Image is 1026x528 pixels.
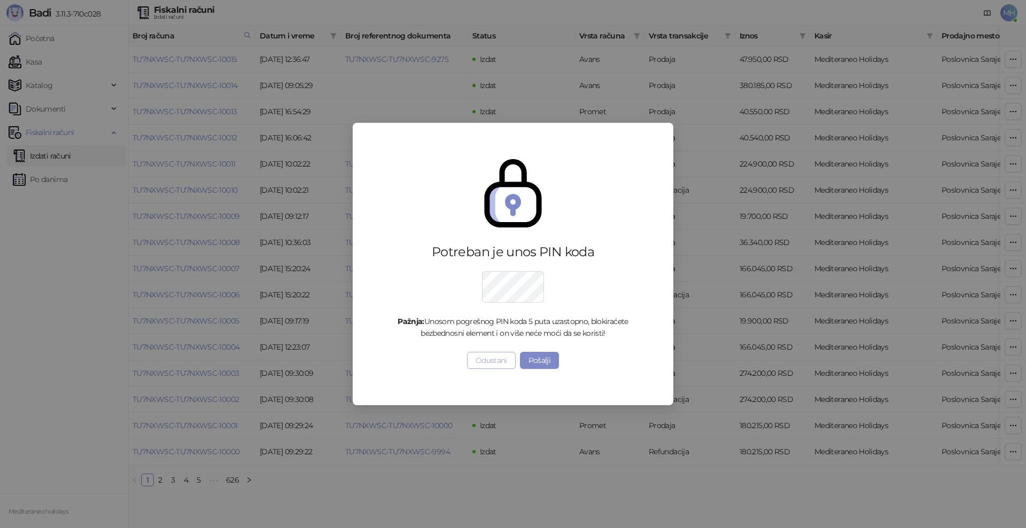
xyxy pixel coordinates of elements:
div: Unosom pogrešnog PIN koda 5 puta uzastopno, blokiraćete bezbednosni element i on više neće moći d... [383,316,643,339]
strong: Pažnja: [398,317,424,326]
div: Potreban je unos PIN koda [383,243,643,261]
img: secure.svg [479,159,547,227]
button: Odustani [467,352,516,369]
button: Pošalji [520,352,559,369]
